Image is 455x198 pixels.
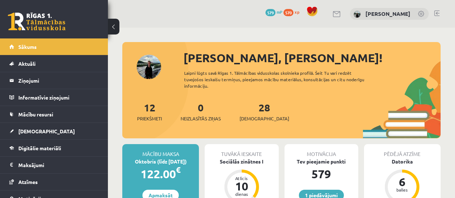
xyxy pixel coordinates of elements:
[18,111,53,118] span: Mācību resursi
[231,180,252,192] div: 10
[205,144,278,158] div: Tuvākā ieskaite
[122,144,199,158] div: Mācību maksa
[9,174,99,190] a: Atzīmes
[283,9,303,15] a: 570 xp
[295,9,299,15] span: xp
[231,192,252,196] div: dienas
[391,176,413,188] div: 6
[18,145,61,151] span: Digitālie materiāli
[18,43,37,50] span: Sākums
[365,10,410,17] a: [PERSON_NAME]
[181,115,221,122] span: Neizlasītās ziņas
[18,60,36,67] span: Aktuāli
[364,144,441,158] div: Pēdējā atzīme
[18,179,38,185] span: Atzīmes
[8,13,65,31] a: Rīgas 1. Tālmācības vidusskola
[205,158,278,165] div: Sociālās zinātnes I
[9,157,99,173] a: Maksājumi
[122,165,199,183] div: 122.00
[285,165,358,183] div: 579
[181,101,221,122] a: 0Neizlasītās ziņas
[18,89,99,106] legend: Informatīvie ziņojumi
[183,49,441,66] div: [PERSON_NAME], [PERSON_NAME]!
[176,165,181,175] span: €
[240,101,289,122] a: 28[DEMOGRAPHIC_DATA]
[391,188,413,192] div: balles
[137,101,162,122] a: 12Priekšmeti
[9,38,99,55] a: Sākums
[285,158,358,165] div: Tev pieejamie punkti
[277,9,282,15] span: mP
[9,123,99,139] a: [DEMOGRAPHIC_DATA]
[240,115,289,122] span: [DEMOGRAPHIC_DATA]
[137,115,162,122] span: Priekšmeti
[9,140,99,156] a: Digitālie materiāli
[283,9,294,16] span: 570
[9,72,99,89] a: Ziņojumi
[285,144,358,158] div: Motivācija
[364,158,441,165] div: Datorika
[9,89,99,106] a: Informatīvie ziņojumi
[18,128,75,134] span: [DEMOGRAPHIC_DATA]
[231,176,252,180] div: Atlicis
[354,11,361,18] img: Edgars Toms Jermušs
[18,72,99,89] legend: Ziņojumi
[265,9,282,15] a: 579 mP
[18,157,99,173] legend: Maksājumi
[184,70,375,89] div: Laipni lūgts savā Rīgas 1. Tālmācības vidusskolas skolnieka profilā. Šeit Tu vari redzēt tuvojošo...
[9,55,99,72] a: Aktuāli
[122,158,199,165] div: Oktobris (līdz [DATE])
[265,9,276,16] span: 579
[9,106,99,123] a: Mācību resursi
